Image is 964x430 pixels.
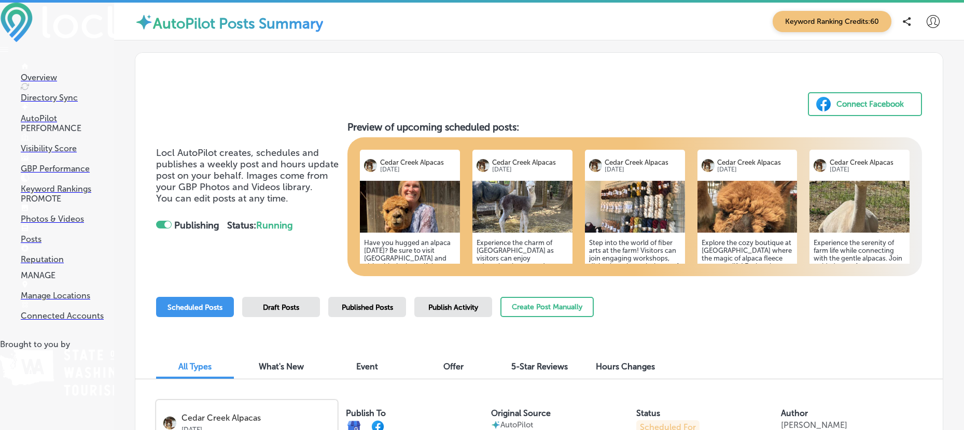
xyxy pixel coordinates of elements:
[21,73,114,82] p: Overview
[492,166,568,173] p: [DATE]
[830,159,905,166] p: Cedar Creek Alpacas
[21,184,114,194] p: Keyword Rankings
[21,134,114,153] a: Visibility Score
[227,220,293,231] strong: Status:
[605,166,680,173] p: [DATE]
[21,254,114,264] p: Reputation
[21,311,114,321] p: Connected Accounts
[153,15,323,32] label: AutoPilot Posts Summary
[263,303,299,312] span: Draft Posts
[21,194,114,204] p: PROMOTE
[605,159,680,166] p: Cedar Creek Alpacas
[135,13,153,31] img: autopilot-icon
[717,159,793,166] p: Cedar Creek Alpacas
[21,123,114,133] p: PERFORMANCE
[156,193,288,204] span: You can edit posts at any time.
[256,220,293,231] span: Running
[781,420,847,430] p: [PERSON_NAME]
[836,96,904,112] div: Connect Facebook
[814,159,827,172] img: logo
[596,362,655,371] span: Hours Changes
[21,93,114,103] p: Directory Sync
[702,239,793,355] h5: Explore the cozy boutique at [GEOGRAPHIC_DATA] where the magic of alpaca fleece comes to life! Ea...
[585,181,685,233] img: 174906895816c18611-3521-43a5-ad66-5927c056538a_IMG_8595.JPG
[477,159,490,172] img: logo
[500,297,594,317] button: Create Post Manually
[21,291,114,300] p: Manage Locations
[21,234,114,244] p: Posts
[589,159,602,172] img: logo
[21,214,114,224] p: Photos & Videos
[181,413,330,423] p: Cedar Creek Alpacas
[163,417,176,429] img: logo
[697,181,798,233] img: 1749068960fac7cb19-5de0-448b-9eec-53bfdebec2aa_fullsizeoutput_bd8.jpeg
[167,303,222,312] span: Scheduled Posts
[21,281,114,300] a: Manage Locations
[347,121,922,133] h3: Preview of upcoming scheduled posts:
[178,362,212,371] span: All Types
[21,83,114,103] a: Directory Sync
[773,11,891,32] span: Keyword Ranking Credits: 60
[21,144,114,153] p: Visibility Score
[364,239,456,355] h5: Have you hugged an alpaca [DATE]? Be sure to visit [GEOGRAPHIC_DATA] and visit with the beautiful...
[21,204,114,224] a: Photos & Videos
[342,303,393,312] span: Published Posts
[21,113,114,123] p: AutoPilot
[808,92,922,116] button: Connect Facebook
[717,166,793,173] p: [DATE]
[830,166,905,173] p: [DATE]
[500,420,533,429] p: AutoPilot
[21,245,114,264] a: Reputation
[259,362,304,371] span: What's New
[21,63,114,82] a: Overview
[491,420,500,429] img: autopilot-icon
[589,239,681,355] h5: Step into the world of fiber arts at the farm! Visitors can join engaging workshops, diving into ...
[380,166,456,173] p: [DATE]
[21,224,114,244] a: Posts
[702,159,715,172] img: logo
[364,159,377,172] img: logo
[174,220,219,231] strong: Publishing
[636,408,660,418] label: Status
[21,104,114,123] a: AutoPilot
[814,239,905,355] h5: Experience the serenity of farm life while connecting with the gentle alpacas. Join guided tours ...
[511,362,568,371] span: 5-Star Reviews
[491,408,551,418] label: Original Source
[380,159,456,166] p: Cedar Creek Alpacas
[21,301,114,321] a: Connected Accounts
[472,181,572,233] img: 3d349bb8-b762-4218-a8d2-9d181cc671a2F8842087-8CB0-44D5-B7BE-FD183E30BC79_1_105_c.jpg
[21,154,114,174] a: GBP Performance
[492,159,568,166] p: Cedar Creek Alpacas
[428,303,478,312] span: Publish Activity
[21,164,114,174] p: GBP Performance
[356,362,378,371] span: Event
[809,181,910,233] img: 0a251790-e3f8-4fe3-b44f-f10f89cbac07E79A6B1D-BBF7-411E-859F-03B3453C2FA0_1_105_c.jpeg
[346,408,386,418] label: Publish To
[781,408,808,418] label: Author
[477,239,568,355] h5: Experience the charm of [GEOGRAPHIC_DATA] as visitors can enjoy educational tours and meet friend...
[21,270,114,280] p: MANAGE
[360,181,460,233] img: dbcd2cfe-9055-4f53-be4b-a8528e5853d3686627F9-65A1-4164-B936-0121D98413AC.jpg
[156,147,339,193] span: Locl AutoPilot creates, schedules and publishes a weekly post and hours update post on your behal...
[443,362,464,371] span: Offer
[21,174,114,194] a: Keyword Rankings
